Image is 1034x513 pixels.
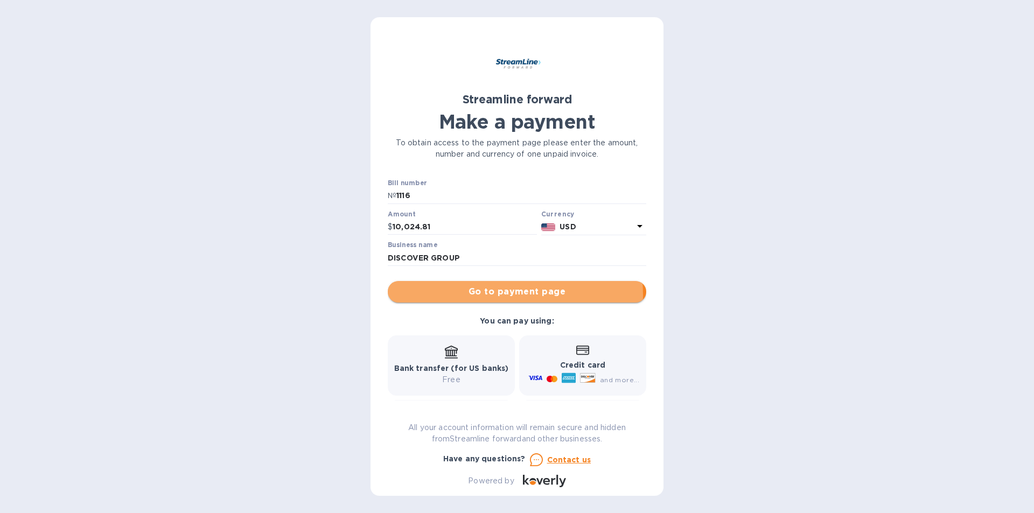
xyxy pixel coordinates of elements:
[388,211,415,217] label: Amount
[388,422,646,445] p: All your account information will remain secure and hidden from Streamline forward and other busi...
[388,281,646,303] button: Go to payment page
[388,180,427,187] label: Bill number
[394,374,509,385] p: Free
[468,475,514,487] p: Powered by
[396,285,638,298] span: Go to payment page
[560,222,576,231] b: USD
[396,188,646,204] input: Enter bill number
[388,250,646,266] input: Enter business name
[443,454,526,463] b: Have any questions?
[394,364,509,373] b: Bank transfer (for US banks)
[388,221,393,233] p: $
[388,110,646,133] h1: Make a payment
[600,376,639,384] span: and more...
[560,361,605,369] b: Credit card
[547,455,591,464] u: Contact us
[388,137,646,160] p: To obtain access to the payment page please enter the amount, number and currency of one unpaid i...
[388,242,437,249] label: Business name
[541,223,556,231] img: USD
[388,190,396,201] p: №
[480,317,554,325] b: You can pay using:
[463,93,572,106] b: Streamline forward
[541,210,575,218] b: Currency
[393,219,537,235] input: 0.00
